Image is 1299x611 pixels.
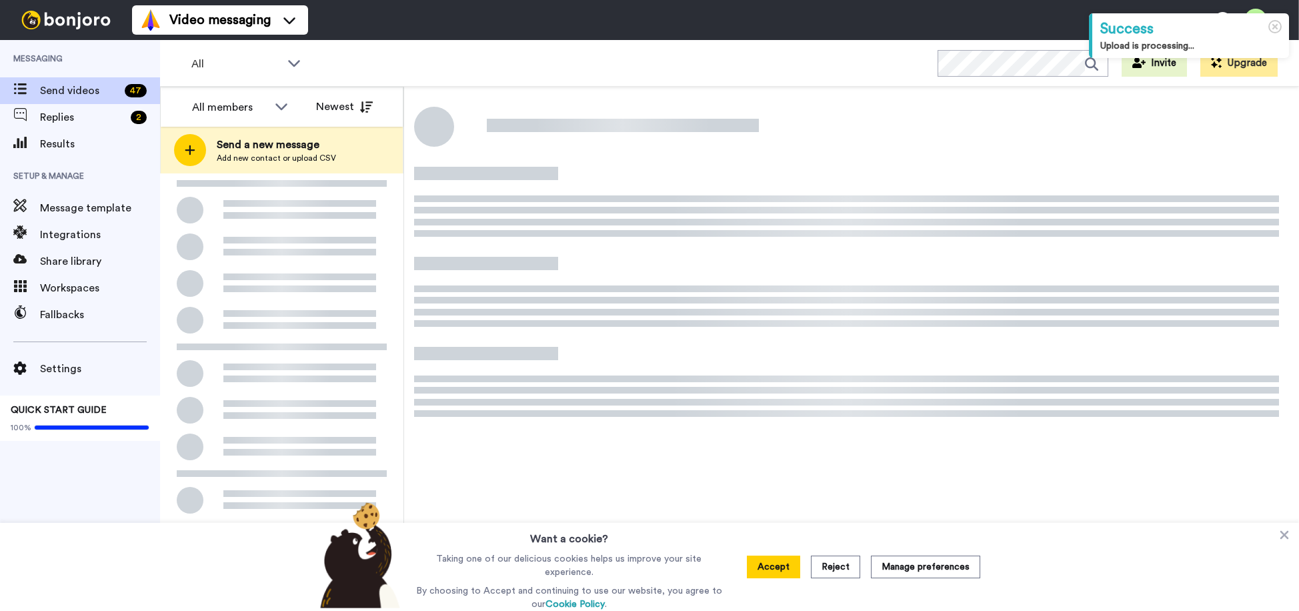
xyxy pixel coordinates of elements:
[191,56,281,72] span: All
[140,9,161,31] img: vm-color.svg
[40,307,160,323] span: Fallbacks
[11,406,107,415] span: QUICK START GUIDE
[747,556,800,578] button: Accept
[125,84,147,97] div: 47
[40,361,160,377] span: Settings
[871,556,980,578] button: Manage preferences
[40,136,160,152] span: Results
[40,253,160,269] span: Share library
[40,109,125,125] span: Replies
[217,137,336,153] span: Send a new message
[413,584,726,611] p: By choosing to Accept and continuing to use our website, you agree to our .
[811,556,860,578] button: Reject
[1100,39,1281,53] div: Upload is processing...
[11,422,31,433] span: 100%
[545,600,605,609] a: Cookie Policy
[192,99,268,115] div: All members
[169,11,271,29] span: Video messaging
[530,523,608,547] h3: Want a cookie?
[1200,50,1278,77] button: Upgrade
[413,552,726,579] p: Taking one of our delicious cookies helps us improve your site experience.
[40,83,119,99] span: Send videos
[40,227,160,243] span: Integrations
[40,280,160,296] span: Workspaces
[1100,19,1281,39] div: Success
[40,200,160,216] span: Message template
[1122,50,1187,77] button: Invite
[308,502,407,608] img: bear-with-cookie.png
[131,111,147,124] div: 2
[217,153,336,163] span: Add new contact or upload CSV
[16,11,116,29] img: bj-logo-header-white.svg
[306,93,383,120] button: Newest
